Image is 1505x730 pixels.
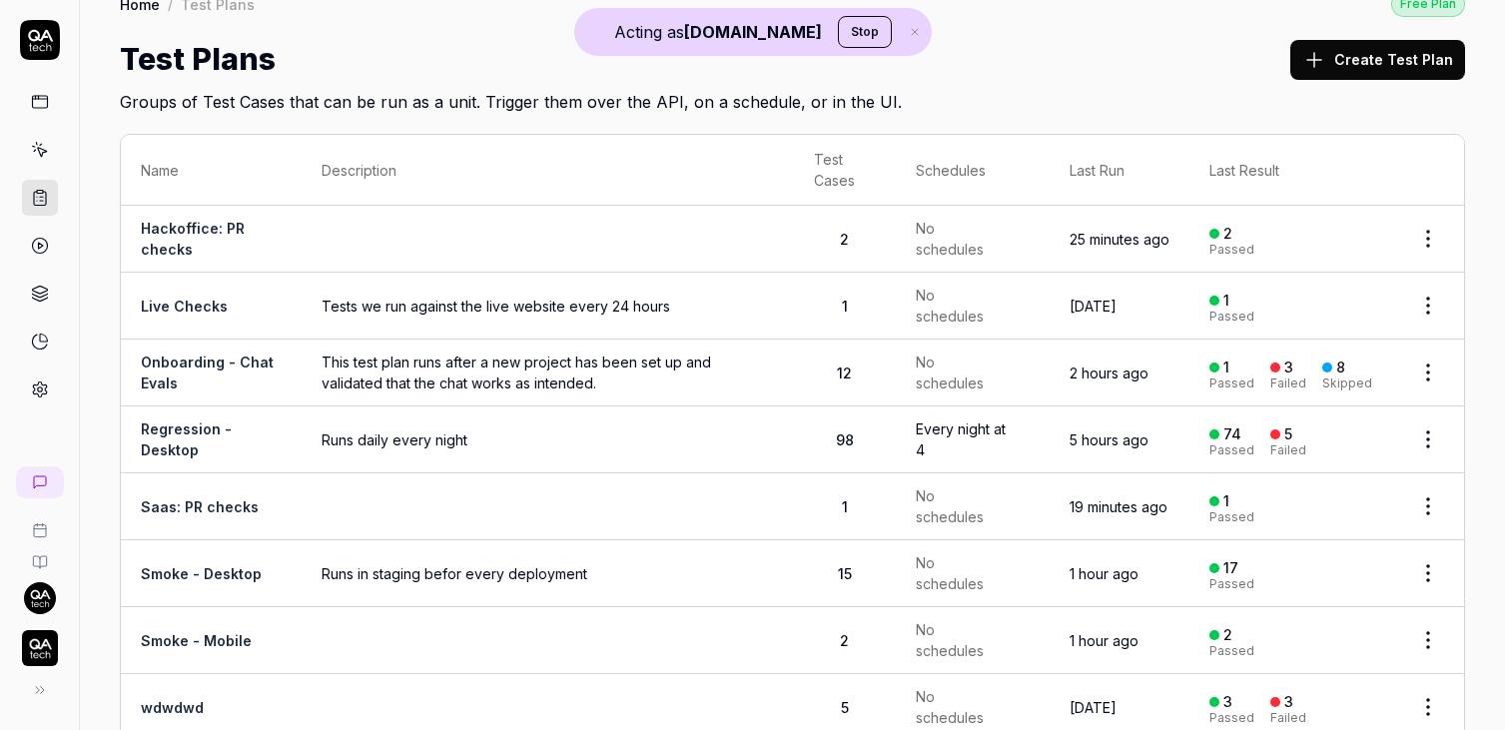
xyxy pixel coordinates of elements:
[24,582,56,614] img: 7ccf6c19-61ad-4a6c-8811-018b02a1b829.jpg
[916,418,1006,460] div: Every night at 4
[916,686,1006,728] span: No schedules
[141,298,228,315] a: Live Checks
[838,565,852,582] span: 15
[794,135,896,206] th: Test Cases
[916,285,1006,327] span: No schedules
[302,135,794,206] th: Description
[141,354,274,391] a: Onboarding - Chat Evals
[22,630,58,666] img: QA Tech Logo
[916,485,1006,527] span: No schedules
[1209,712,1254,724] div: Passed
[1223,425,1241,443] div: 74
[1223,292,1229,310] div: 1
[1284,359,1293,376] div: 3
[141,498,259,515] a: Saas: PR checks
[8,506,71,538] a: Book a call with us
[838,16,892,48] button: Stop
[1223,626,1232,644] div: 2
[916,619,1006,661] span: No schedules
[1223,693,1232,711] div: 3
[16,466,64,498] a: New conversation
[842,498,848,515] span: 1
[916,352,1006,393] span: No schedules
[1270,444,1306,456] div: Failed
[1209,511,1254,523] div: Passed
[1070,699,1117,716] time: [DATE]
[121,135,302,206] th: Name
[1322,377,1372,389] div: Skipped
[1070,431,1148,448] time: 5 hours ago
[322,429,774,450] span: Runs daily every night
[1223,492,1229,510] div: 1
[141,632,252,649] a: Smoke - Mobile
[1284,693,1293,711] div: 3
[896,135,1050,206] th: Schedules
[840,231,849,248] span: 2
[1223,359,1229,376] div: 1
[836,431,854,448] span: 98
[141,699,204,716] a: wdwdwd
[1223,225,1232,243] div: 2
[120,37,276,82] h1: Test Plans
[322,296,774,317] span: Tests we run against the live website every 24 hours
[842,298,848,315] span: 1
[1070,231,1169,248] time: 25 minutes ago
[841,699,849,716] span: 5
[1070,565,1138,582] time: 1 hour ago
[322,352,774,393] span: This test plan runs after a new project has been set up and validated that the chat works as inte...
[1209,311,1254,323] div: Passed
[141,565,262,582] a: Smoke - Desktop
[1209,645,1254,657] div: Passed
[141,220,245,258] a: Hackoffice: PR checks
[1209,444,1254,456] div: Passed
[322,563,774,584] span: Runs in staging befor every deployment
[120,82,1465,114] h2: Groups of Test Cases that can be run as a unit. Trigger them over the API, on a schedule, or in t...
[1336,359,1345,376] div: 8
[1070,498,1167,515] time: 19 minutes ago
[1223,559,1238,577] div: 17
[840,632,849,649] span: 2
[916,552,1006,594] span: No schedules
[1070,298,1117,315] time: [DATE]
[1189,135,1392,206] th: Last Result
[1209,377,1254,389] div: Passed
[837,365,852,381] span: 12
[1209,578,1254,590] div: Passed
[8,538,71,570] a: Documentation
[141,420,232,458] a: Regression - Desktop
[8,614,71,670] button: QA Tech Logo
[1070,365,1148,381] time: 2 hours ago
[1270,377,1306,389] div: Failed
[1070,632,1138,649] time: 1 hour ago
[1209,244,1254,256] div: Passed
[1050,135,1189,206] th: Last Run
[1270,712,1306,724] div: Failed
[1290,40,1465,80] button: Create Test Plan
[1284,425,1292,443] div: 5
[916,218,1006,260] span: No schedules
